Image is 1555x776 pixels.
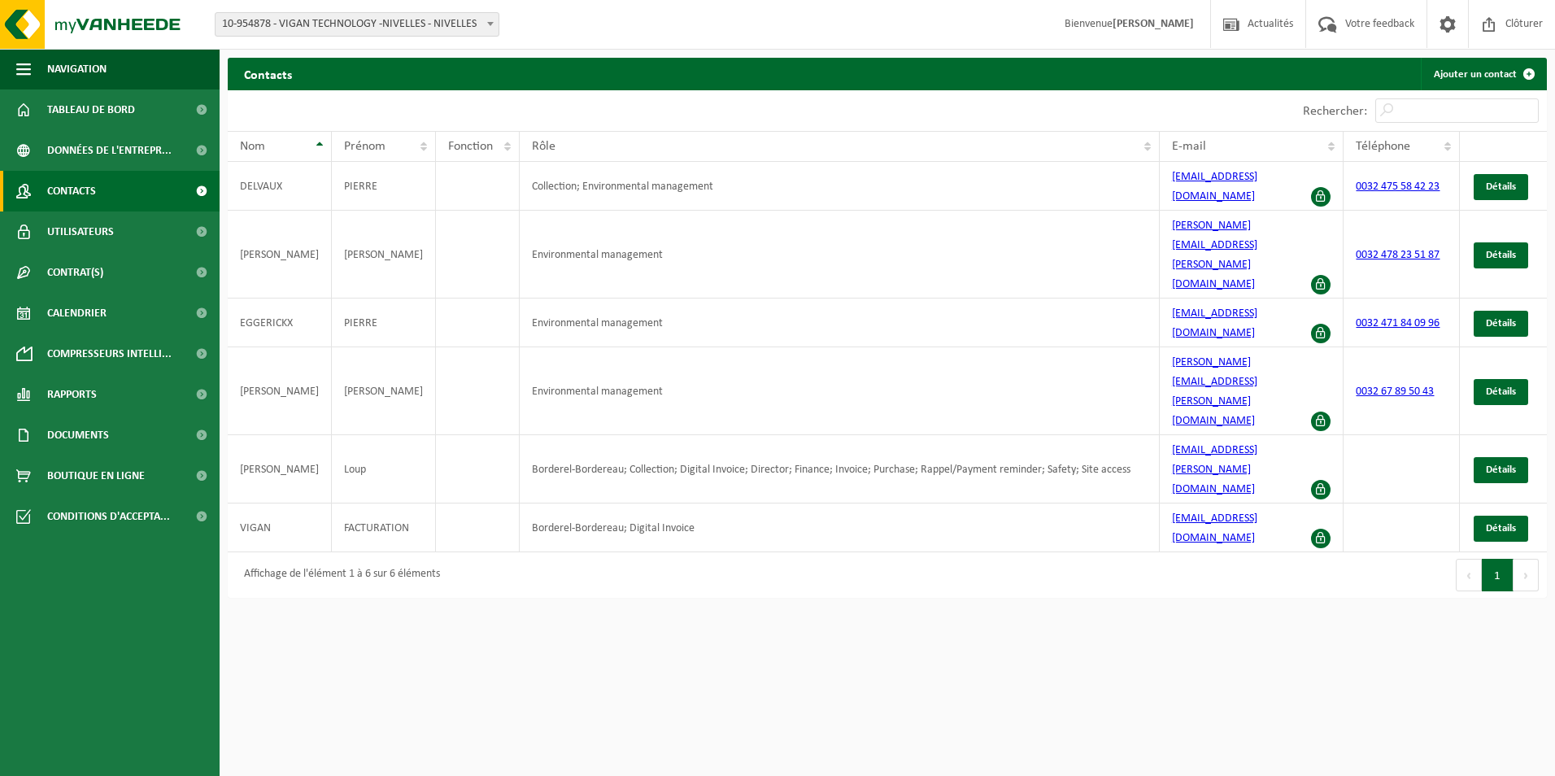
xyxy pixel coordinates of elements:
span: Détails [1486,318,1516,329]
span: Détails [1486,386,1516,397]
a: 0032 471 84 09 96 [1356,317,1440,329]
a: Détails [1474,516,1528,542]
a: Détails [1474,174,1528,200]
a: [EMAIL_ADDRESS][DOMAIN_NAME] [1172,307,1257,339]
span: Contrat(s) [47,252,103,293]
td: Collection; Environmental management [520,162,1160,211]
span: Détails [1486,181,1516,192]
span: Rapports [47,374,97,415]
td: [PERSON_NAME] [228,435,332,504]
td: Loup [332,435,436,504]
strong: [PERSON_NAME] [1113,18,1194,30]
span: Prénom [344,140,385,153]
div: Affichage de l'élément 1 à 6 sur 6 éléments [236,560,440,590]
button: Next [1514,559,1539,591]
td: Borderel-Bordereau; Digital Invoice [520,504,1160,552]
a: 0032 475 58 42 23 [1356,181,1440,193]
span: Détails [1486,250,1516,260]
span: Nom [240,140,265,153]
td: [PERSON_NAME] [332,347,436,435]
td: [PERSON_NAME] [332,211,436,299]
td: FACTURATION [332,504,436,552]
a: Détails [1474,242,1528,268]
td: [PERSON_NAME] [228,347,332,435]
span: Boutique en ligne [47,456,145,496]
td: Environmental management [520,211,1160,299]
span: Contacts [47,171,96,211]
td: [PERSON_NAME] [228,211,332,299]
span: Compresseurs intelli... [47,334,172,374]
a: Ajouter un contact [1421,58,1545,90]
td: Environmental management [520,299,1160,347]
span: Utilisateurs [47,211,114,252]
a: [EMAIL_ADDRESS][DOMAIN_NAME] [1172,512,1257,544]
h2: Contacts [228,58,308,89]
span: 10-954878 - VIGAN TECHNOLOGY -NIVELLES - NIVELLES [216,13,499,36]
a: 0032 67 89 50 43 [1356,386,1434,398]
a: [EMAIL_ADDRESS][DOMAIN_NAME] [1172,171,1257,203]
a: Détails [1474,457,1528,483]
span: 10-954878 - VIGAN TECHNOLOGY -NIVELLES - NIVELLES [215,12,499,37]
button: 1 [1482,559,1514,591]
td: Environmental management [520,347,1160,435]
span: Détails [1486,464,1516,475]
a: [EMAIL_ADDRESS][PERSON_NAME][DOMAIN_NAME] [1172,444,1257,495]
span: Tableau de bord [47,89,135,130]
label: Rechercher: [1303,105,1367,118]
a: [PERSON_NAME][EMAIL_ADDRESS][PERSON_NAME][DOMAIN_NAME] [1172,356,1257,427]
span: E-mail [1172,140,1206,153]
span: Conditions d'accepta... [47,496,170,537]
a: Détails [1474,311,1528,337]
button: Previous [1456,559,1482,591]
td: Borderel-Bordereau; Collection; Digital Invoice; Director; Finance; Invoice; Purchase; Rappel/Pay... [520,435,1160,504]
span: Données de l'entrepr... [47,130,172,171]
span: Calendrier [47,293,107,334]
span: Fonction [448,140,493,153]
td: VIGAN [228,504,332,552]
span: Détails [1486,523,1516,534]
span: Documents [47,415,109,456]
a: [PERSON_NAME][EMAIL_ADDRESS][PERSON_NAME][DOMAIN_NAME] [1172,220,1257,290]
span: Rôle [532,140,555,153]
td: DELVAUX [228,162,332,211]
a: Détails [1474,379,1528,405]
td: EGGERICKX [228,299,332,347]
td: PIERRE [332,162,436,211]
td: PIERRE [332,299,436,347]
a: 0032 478 23 51 87 [1356,249,1440,261]
span: Navigation [47,49,107,89]
span: Téléphone [1356,140,1410,153]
